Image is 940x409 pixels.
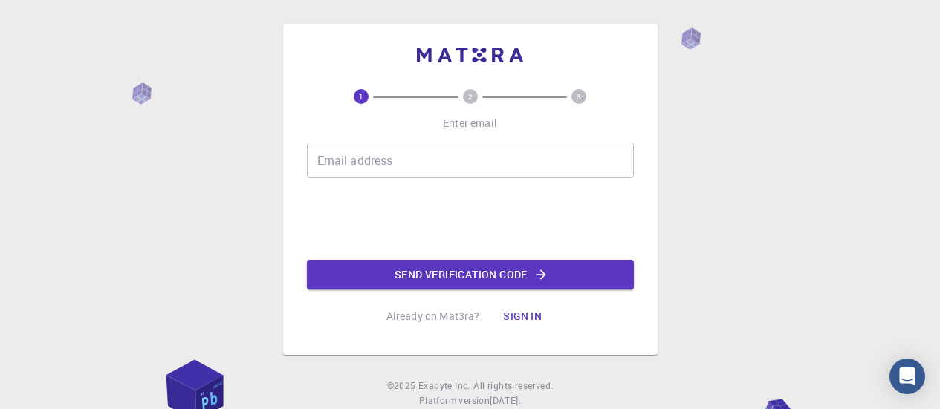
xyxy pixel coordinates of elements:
button: Send verification code [307,260,634,289]
span: Exabyte Inc. [418,379,470,391]
p: Already on Mat3ra? [386,309,480,324]
a: [DATE]. [490,393,521,408]
button: Sign in [491,301,554,331]
span: © 2025 [387,379,418,393]
span: [DATE] . [490,394,521,406]
text: 2 [468,91,473,102]
text: 1 [359,91,363,102]
span: All rights reserved. [473,379,553,393]
a: Exabyte Inc. [418,379,470,393]
iframe: reCAPTCHA [357,190,583,248]
p: Enter email [443,116,497,131]
span: Platform version [419,393,490,408]
text: 3 [577,91,581,102]
div: Open Intercom Messenger [889,359,925,394]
